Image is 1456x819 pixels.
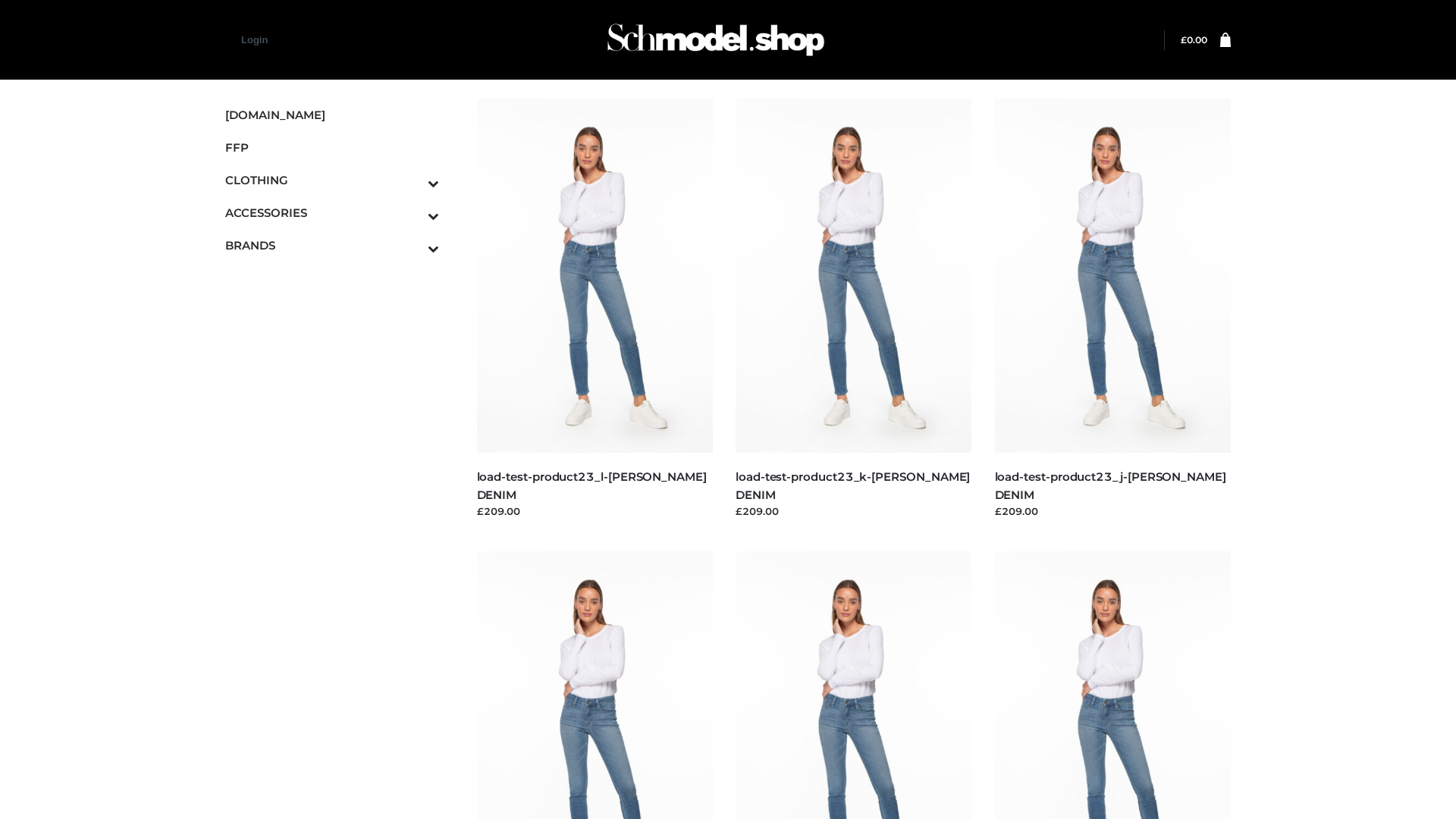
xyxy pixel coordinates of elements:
button: Toggle Submenu [386,229,439,262]
button: Toggle Submenu [386,196,439,229]
a: [DOMAIN_NAME] [225,99,439,131]
a: load-test-product23_k-[PERSON_NAME] DENIM [736,469,970,501]
bdi: 0.00 [1181,34,1207,45]
span: [DOMAIN_NAME] [225,106,439,124]
a: Login [241,34,268,45]
button: Toggle Submenu [386,164,439,196]
div: £209.00 [477,504,714,519]
img: Schmodel Admin 964 [602,10,830,70]
a: load-test-product23_j-[PERSON_NAME] DENIM [995,469,1226,501]
a: load-test-product23_l-[PERSON_NAME] DENIM [477,469,707,501]
a: BRANDSToggle Submenu [225,229,439,262]
a: CLOTHINGToggle Submenu [225,164,439,196]
div: £209.00 [736,504,972,519]
span: FFP [225,139,439,156]
a: FFP [225,131,439,164]
span: £ [1181,34,1187,45]
a: £0.00 [1181,34,1207,45]
div: £209.00 [995,504,1232,519]
span: CLOTHING [225,171,439,189]
a: ACCESSORIESToggle Submenu [225,196,439,229]
span: BRANDS [225,237,439,254]
span: ACCESSORIES [225,204,439,221]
